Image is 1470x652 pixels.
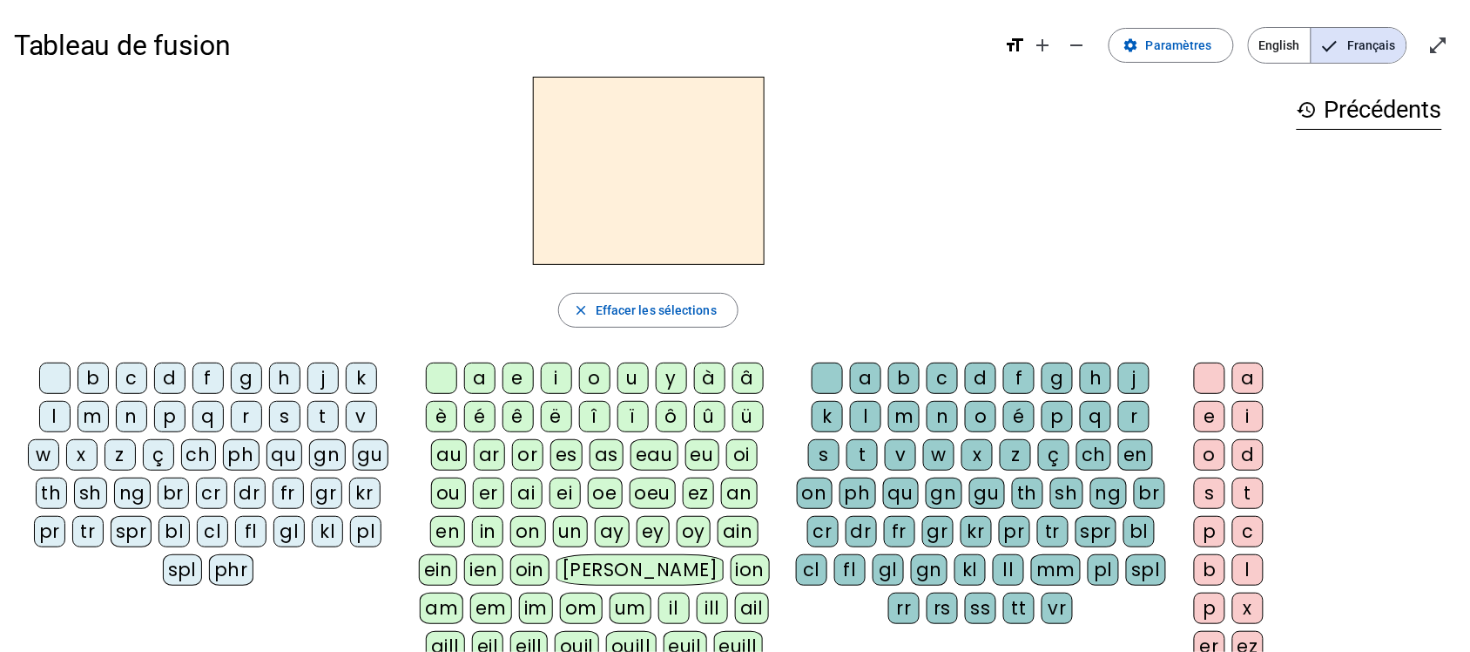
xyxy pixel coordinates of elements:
[502,401,534,432] div: ê
[519,593,553,624] div: im
[66,439,98,471] div: x
[154,363,185,394] div: d
[541,363,572,394] div: i
[473,478,504,509] div: er
[181,439,216,471] div: ch
[923,439,954,471] div: w
[510,516,546,547] div: on
[464,363,496,394] div: a
[1194,554,1225,586] div: b
[1012,478,1043,509] div: th
[74,478,107,509] div: sh
[541,401,572,432] div: ë
[718,516,759,547] div: ain
[1076,516,1117,547] div: spr
[192,401,224,432] div: q
[1194,593,1225,624] div: p
[1297,99,1318,120] mat-icon: history
[431,439,467,471] div: au
[694,363,725,394] div: à
[573,302,589,318] mat-icon: close
[850,363,881,394] div: a
[1194,439,1225,471] div: o
[430,516,465,547] div: en
[697,593,728,624] div: ill
[927,593,958,624] div: rs
[510,554,550,586] div: oin
[808,439,840,471] div: s
[911,554,947,586] div: gn
[560,593,603,624] div: om
[464,554,503,586] div: ien
[39,401,71,432] div: l
[1080,363,1111,394] div: h
[888,401,920,432] div: m
[1025,28,1060,63] button: Augmenter la taille de la police
[1109,28,1234,63] button: Paramètres
[1003,593,1035,624] div: tt
[735,593,769,624] div: ail
[1232,401,1264,432] div: i
[269,363,300,394] div: h
[961,516,992,547] div: kr
[888,593,920,624] div: rr
[512,439,543,471] div: or
[472,516,503,547] div: in
[1000,439,1031,471] div: z
[114,478,151,509] div: ng
[1090,478,1127,509] div: ng
[350,516,381,547] div: pl
[834,554,866,586] div: fl
[1031,554,1081,586] div: mm
[885,439,916,471] div: v
[993,554,1024,586] div: ll
[273,478,304,509] div: fr
[273,516,305,547] div: gl
[807,516,839,547] div: cr
[630,478,677,509] div: oeu
[14,17,990,73] h1: Tableau de fusion
[579,363,610,394] div: o
[346,401,377,432] div: v
[1194,401,1225,432] div: e
[1232,554,1264,586] div: l
[1428,35,1449,56] mat-icon: open_in_full
[731,554,771,586] div: ion
[556,554,723,586] div: [PERSON_NAME]
[677,516,711,547] div: oy
[72,516,104,547] div: tr
[78,363,109,394] div: b
[116,401,147,432] div: n
[1146,35,1212,56] span: Paramètres
[617,363,649,394] div: u
[558,293,738,328] button: Effacer les sélections
[1038,439,1069,471] div: ç
[431,478,466,509] div: ou
[1042,363,1073,394] div: g
[927,363,958,394] div: c
[158,516,190,547] div: bl
[595,516,630,547] div: ay
[192,363,224,394] div: f
[349,478,381,509] div: kr
[78,401,109,432] div: m
[1076,439,1111,471] div: ch
[1134,478,1165,509] div: br
[353,439,388,471] div: gu
[1042,401,1073,432] div: p
[231,401,262,432] div: r
[926,478,962,509] div: gn
[420,593,463,624] div: am
[197,516,228,547] div: cl
[474,439,505,471] div: ar
[961,439,993,471] div: x
[965,363,996,394] div: d
[553,516,588,547] div: un
[1042,593,1073,624] div: vr
[550,478,581,509] div: ei
[965,401,996,432] div: o
[796,554,827,586] div: cl
[1232,593,1264,624] div: x
[658,593,690,624] div: il
[630,439,678,471] div: eau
